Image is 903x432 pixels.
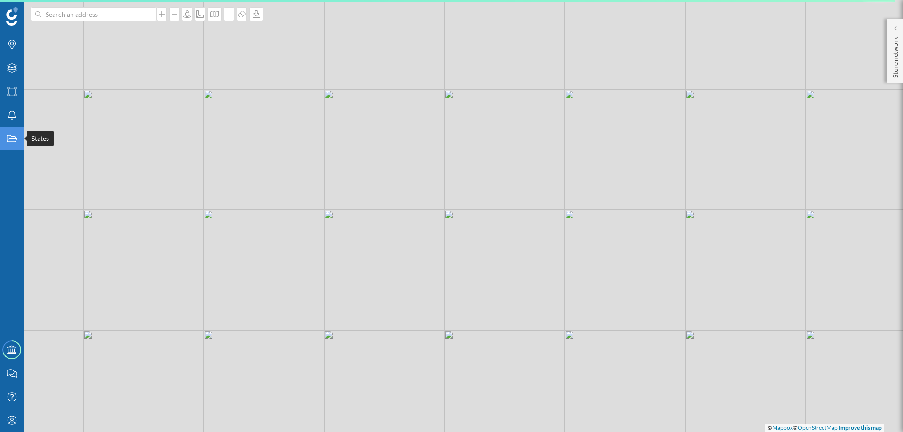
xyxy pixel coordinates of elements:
[839,424,882,431] a: Improve this map
[772,424,793,431] a: Mapbox
[20,7,53,15] span: Soporte
[891,33,900,78] p: Store network
[798,424,838,431] a: OpenStreetMap
[765,424,884,432] div: © ©
[27,131,54,146] div: States
[6,7,18,26] img: Geoblink Logo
